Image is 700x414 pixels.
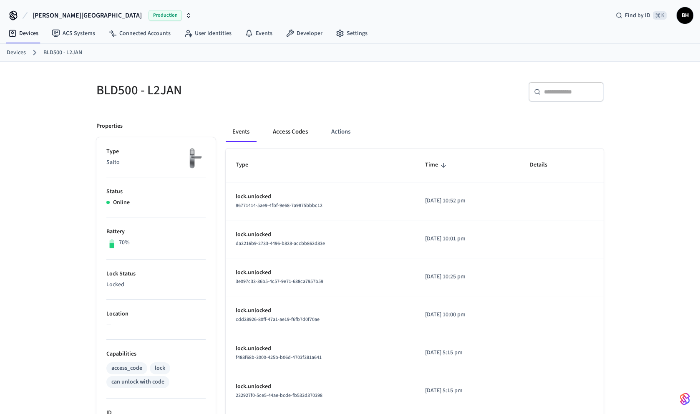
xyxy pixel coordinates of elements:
span: Find by ID [625,11,650,20]
div: lock [155,364,165,373]
span: Details [530,159,558,172]
p: Battery [106,227,206,236]
p: lock.unlocked [236,306,405,315]
p: Capabilities [106,350,206,358]
a: Developer [279,26,329,41]
p: Status [106,187,206,196]
a: Events [238,26,279,41]
span: 232927f0-5ce5-44ae-bcde-fb533d370398 [236,392,322,399]
p: [DATE] 5:15 pm [425,348,510,357]
p: 70% [119,238,130,247]
div: ant example [226,122,604,142]
span: f488f68b-3000-425b-b06d-4703f381a641 [236,354,322,361]
p: — [106,321,206,329]
img: SeamLogoGradient.69752ec5.svg [680,392,690,406]
a: Devices [2,26,45,41]
span: 86771414-5ae9-4fbf-9e68-7a9875bbbc12 [236,202,322,209]
button: Actions [325,122,357,142]
p: [DATE] 10:25 pm [425,273,510,281]
a: Connected Accounts [102,26,177,41]
p: lock.unlocked [236,268,405,277]
div: access_code [111,364,142,373]
p: Properties [96,122,123,131]
p: [DATE] 10:52 pm [425,197,510,205]
p: [DATE] 10:00 pm [425,310,510,319]
a: ACS Systems [45,26,102,41]
span: 3e097c33-36b5-4c57-9e71-638ca7957b59 [236,278,323,285]
div: can unlock with code [111,378,164,386]
p: Online [113,198,130,207]
button: BH [677,7,693,24]
p: Salto [106,158,206,167]
p: lock.unlocked [236,382,405,391]
span: Type [236,159,259,172]
h5: BLD500 - L2JAN [96,82,345,99]
a: Settings [329,26,374,41]
p: lock.unlocked [236,192,405,201]
button: Events [226,122,256,142]
img: salto_escutcheon_pin [185,147,206,169]
a: Devices [7,48,26,57]
p: Location [106,310,206,318]
span: Time [425,159,449,172]
p: [DATE] 5:15 pm [425,386,510,395]
p: lock.unlocked [236,230,405,239]
p: lock.unlocked [236,344,405,353]
a: BLD500 - L2JAN [43,48,82,57]
p: Locked [106,280,206,289]
div: Find by ID⌘ K [609,8,673,23]
button: Access Codes [266,122,315,142]
span: BH [677,8,692,23]
a: User Identities [177,26,238,41]
span: ⌘ K [653,11,667,20]
p: [DATE] 10:01 pm [425,235,510,243]
span: Production [149,10,182,21]
span: [PERSON_NAME][GEOGRAPHIC_DATA] [33,10,142,20]
span: cdd28926-80ff-47a1-ae19-f6fb7d0f70ae [236,316,320,323]
p: Lock Status [106,270,206,278]
span: da2216b9-2733-4496-b828-accbb862d83e [236,240,325,247]
p: Type [106,147,206,156]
